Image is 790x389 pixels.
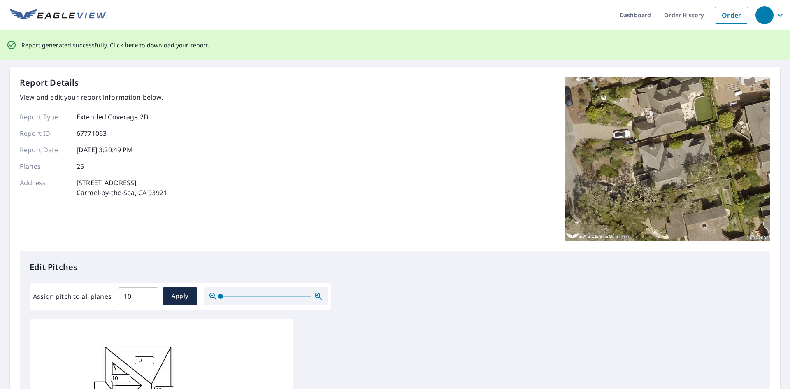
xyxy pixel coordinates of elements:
p: 67771063 [77,128,107,138]
img: EV Logo [10,9,107,21]
p: Extended Coverage 2D [77,112,149,122]
p: Report ID [20,128,69,138]
button: Apply [163,287,197,305]
p: Address [20,178,69,198]
p: View and edit your report information below. [20,92,167,102]
img: Top image [565,77,770,241]
p: Report generated successfully. Click to download your report. [21,40,210,50]
p: Report Date [20,145,69,155]
p: [STREET_ADDRESS] Carmel-by-the-Sea, CA 93921 [77,178,167,198]
p: Report Details [20,77,79,89]
p: Edit Pitches [30,261,760,273]
button: here [125,40,138,50]
label: Assign pitch to all planes [33,291,112,301]
p: 25 [77,161,84,171]
span: Apply [169,291,191,301]
p: Report Type [20,112,69,122]
a: Order [715,7,748,24]
input: 00.0 [118,285,158,308]
p: Planes [20,161,69,171]
p: [DATE] 3:20:49 PM [77,145,133,155]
